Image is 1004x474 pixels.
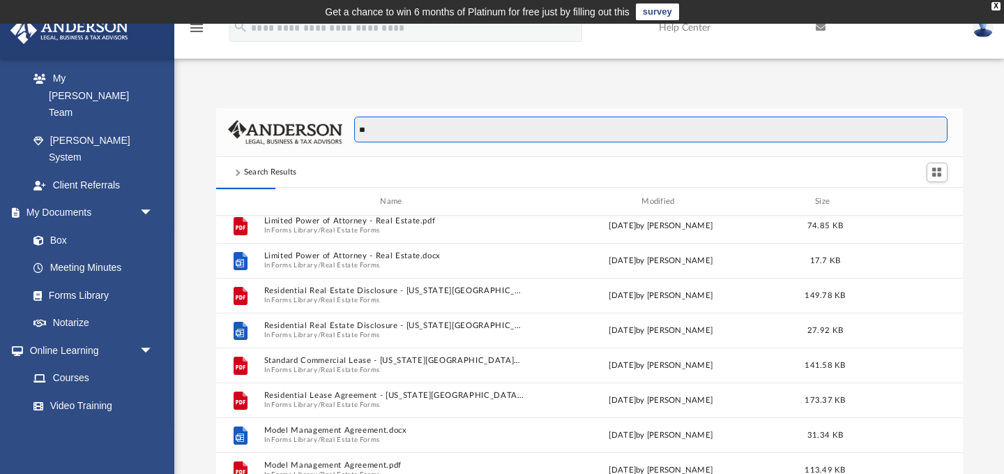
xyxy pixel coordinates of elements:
span: In [264,331,524,340]
button: Real Estate Forms [321,436,380,445]
div: [DATE] by [PERSON_NAME] [531,220,791,232]
button: Real Estate Forms [321,401,380,410]
a: My [PERSON_NAME] Team [20,65,160,127]
a: My Documentsarrow_drop_down [10,199,167,227]
button: Model Management Agreement.docx [264,426,524,435]
div: Modified [530,195,791,208]
span: In [264,226,524,235]
a: Video Training [20,392,160,420]
span: / [317,226,320,235]
a: Courses [20,364,167,392]
input: Search files and folders [354,117,947,143]
div: [DATE] by [PERSON_NAME] [531,429,791,442]
button: Residential Real Estate Disclosure - [US_STATE][GEOGRAPHIC_DATA]pdf [264,286,524,295]
span: In [264,366,524,375]
div: id [859,195,957,208]
div: id [222,195,257,208]
button: Forms Library [271,366,317,375]
button: Real Estate Forms [321,331,380,340]
span: 27.92 KB [807,327,842,334]
a: Forms Library [20,281,160,309]
div: [DATE] by [PERSON_NAME] [531,360,791,372]
span: / [317,366,320,375]
img: User Pic [973,17,994,38]
span: 141.58 KB [805,362,845,369]
span: 17.7 KB [809,257,840,265]
button: Real Estate Forms [321,296,380,305]
button: Residential Lease Agreement - [US_STATE][GEOGRAPHIC_DATA]pdf [264,391,524,400]
div: [DATE] by [PERSON_NAME] [531,394,791,407]
span: / [317,401,320,410]
span: arrow_drop_down [139,199,167,228]
button: Forms Library [271,226,317,235]
span: / [317,261,320,270]
div: [DATE] by [PERSON_NAME] [531,255,791,267]
a: [PERSON_NAME] System [20,126,167,171]
span: 113.49 KB [805,466,845,474]
div: [DATE] by [PERSON_NAME] [531,325,791,337]
a: Online Learningarrow_drop_down [10,336,167,364]
span: In [264,401,524,410]
div: Name [263,195,524,208]
a: Notarize [20,309,167,337]
a: menu [188,27,205,36]
img: Anderson Advisors Platinum Portal [6,17,132,44]
span: In [264,296,524,305]
span: 173.37 KB [805,397,845,404]
div: Size [797,195,853,208]
button: Forms Library [271,436,317,445]
i: search [233,19,248,34]
span: arrow_drop_down [139,336,167,365]
button: Model Management Agreement.pdf [264,461,524,470]
button: Forms Library [271,331,317,340]
button: Real Estate Forms [321,226,380,235]
button: Forms Library [271,296,317,305]
a: Box [20,226,160,254]
button: Forms Library [271,401,317,410]
a: Resources [20,420,167,447]
span: In [264,261,524,270]
button: Limited Power of Attorney - Real Estate.pdf [264,216,524,225]
button: Forms Library [271,261,317,270]
div: close [991,2,1001,10]
button: Real Estate Forms [321,261,380,270]
a: survey [636,3,679,20]
div: Get a chance to win 6 months of Platinum for free just by filling out this [325,3,630,20]
button: Standard Commercial Lease - [US_STATE][GEOGRAPHIC_DATA]pdf [264,356,524,365]
a: Meeting Minutes [20,254,167,282]
button: Residential Real Estate Disclosure - [US_STATE][GEOGRAPHIC_DATA]docx [264,321,524,330]
i: menu [188,20,205,36]
span: 74.85 KB [807,222,842,230]
button: Real Estate Forms [321,366,380,375]
div: [DATE] by [PERSON_NAME] [531,290,791,302]
a: Client Referrals [20,171,167,199]
span: / [317,331,320,340]
button: Limited Power of Attorney - Real Estate.docx [264,251,524,260]
span: / [317,296,320,305]
button: Switch to Grid View [927,163,948,182]
div: Search Results [244,166,297,179]
span: 149.78 KB [805,292,845,299]
span: 31.34 KB [807,431,842,439]
span: / [317,436,320,445]
span: In [264,436,524,445]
